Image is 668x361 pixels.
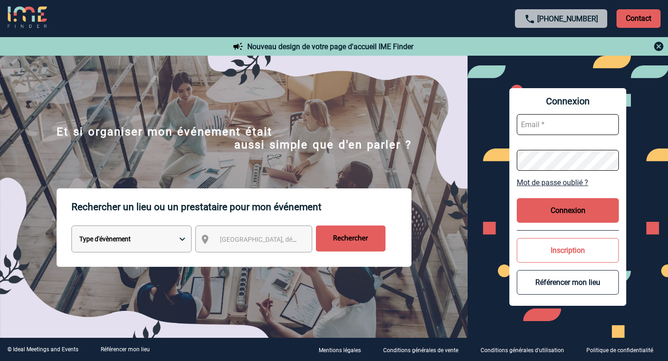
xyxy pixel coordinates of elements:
[537,14,598,23] a: [PHONE_NUMBER]
[517,198,619,223] button: Connexion
[517,178,619,187] a: Mot de passe oublié ?
[517,114,619,135] input: Email *
[617,9,661,28] p: Contact
[101,346,150,353] a: Référencer mon lieu
[473,345,579,354] a: Conditions générales d'utilisation
[586,347,653,354] p: Politique de confidentialité
[579,345,668,354] a: Politique de confidentialité
[311,345,376,354] a: Mentions légales
[481,347,564,354] p: Conditions générales d'utilisation
[517,270,619,295] button: Référencer mon lieu
[71,188,411,226] p: Rechercher un lieu ou un prestataire pour mon événement
[376,345,473,354] a: Conditions générales de vente
[383,347,458,354] p: Conditions générales de vente
[319,347,361,354] p: Mentions légales
[316,226,385,251] input: Rechercher
[517,96,619,107] span: Connexion
[524,13,535,25] img: call-24-px.png
[517,238,619,263] button: Inscription
[220,236,349,243] span: [GEOGRAPHIC_DATA], département, région...
[7,346,78,353] div: © Ideal Meetings and Events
